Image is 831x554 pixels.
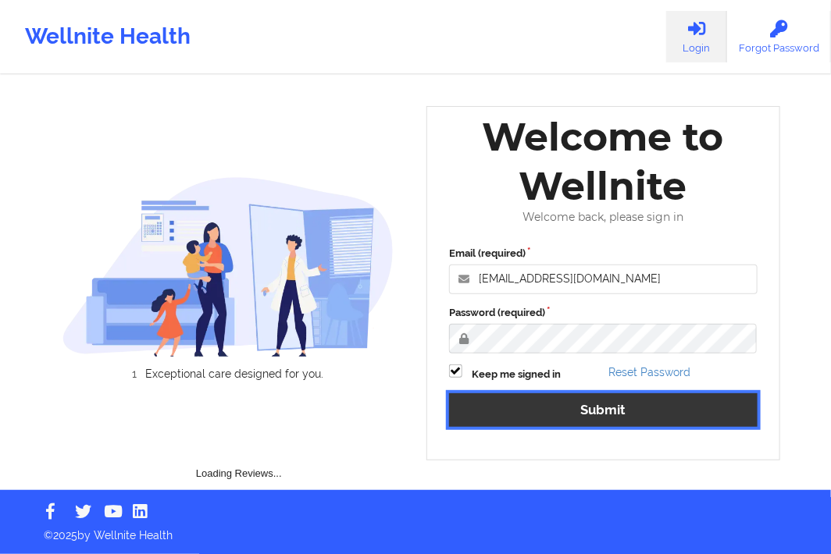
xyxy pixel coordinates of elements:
img: wellnite-auth-hero_200.c722682e.png [62,176,394,357]
a: Login [666,11,727,62]
label: Password (required) [449,305,758,321]
button: Submit [449,393,758,427]
div: Welcome back, please sign in [438,211,769,224]
label: Email (required) [449,246,758,261]
div: Welcome to Wellnite [438,112,769,211]
li: Exceptional care designed for you. [76,368,394,380]
label: Keep me signed in [472,367,561,382]
a: Forgot Password [727,11,831,62]
div: Loading Reviews... [62,407,416,481]
p: © 2025 by Wellnite Health [33,517,798,543]
a: Reset Password [608,366,690,378]
input: Email address [449,265,758,294]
